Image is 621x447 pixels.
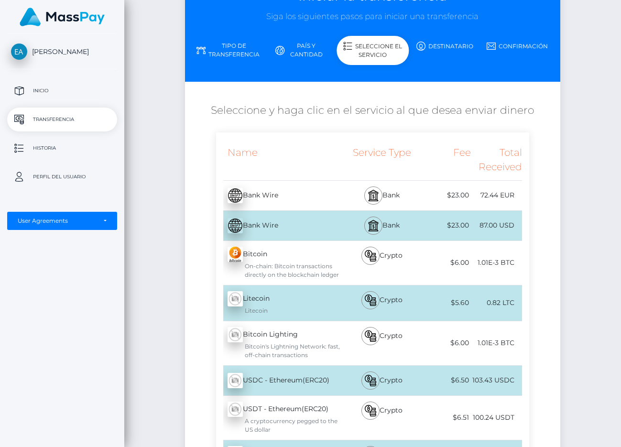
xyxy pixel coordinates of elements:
[216,396,344,440] div: USDT - Ethereum(ERC20)
[471,215,522,236] div: 87.00 USD
[420,140,471,180] div: Fee
[471,332,522,354] div: 1.01E-3 BTC
[192,11,554,22] h3: Siga los siguientes pasos para iniciar una transferencia
[7,136,117,160] a: Historia
[18,217,96,225] div: User Agreements
[228,402,243,417] img: wMhJQYtZFAryAAAAABJRU5ErkJggg==
[365,405,376,416] img: bitcoin.svg
[365,375,376,386] img: bitcoin.svg
[7,47,117,56] span: [PERSON_NAME]
[228,373,243,388] img: wMhJQYtZFAryAAAAABJRU5ErkJggg==
[216,321,344,365] div: Bitcoin Lighting
[365,330,376,342] img: bitcoin.svg
[11,112,113,127] p: Transferencia
[228,247,243,262] img: zxlM9hkiQ1iKKYMjuOruv9zc3NfAFPM+lQmnX+Hwj+0b3s+QqDAAAAAElFTkSuQmCC
[481,38,553,55] a: Confirmación
[7,108,117,131] a: Transferencia
[216,182,344,209] div: Bank Wire
[344,321,420,365] div: Crypto
[228,291,243,306] img: wMhJQYtZFAryAAAAABJRU5ErkJggg==
[216,140,344,180] div: Name
[471,252,522,273] div: 1.01E-3 BTC
[344,140,420,180] div: Service Type
[420,370,471,391] div: $6.50
[228,218,243,233] img: E16AAAAAElFTkSuQmCC
[368,220,379,231] img: bank.svg
[420,407,471,428] div: $6.51
[409,38,481,55] a: Destinatario
[11,170,113,184] p: Perfil del usuario
[192,103,554,118] h5: Seleccione y haga clic en el servicio al que desea enviar dinero
[20,8,105,26] img: MassPay
[344,285,420,321] div: Crypto
[344,181,420,210] div: Bank
[216,367,344,394] div: USDC - Ethereum(ERC20)
[420,332,471,354] div: $6.00
[228,417,344,434] div: A cryptocurrency pegged to the US dollar
[7,165,117,189] a: Perfil del usuario
[228,188,243,203] img: E16AAAAAElFTkSuQmCC
[216,285,344,321] div: Litecoin
[228,306,344,315] div: Litecoin
[420,215,471,236] div: $23.00
[471,292,522,314] div: 0.82 LTC
[471,185,522,206] div: 72.44 EUR
[471,370,522,391] div: 103.43 USDC
[11,141,113,155] p: Historia
[365,294,376,306] img: bitcoin.svg
[420,252,471,273] div: $6.00
[216,241,344,285] div: Bitcoin
[7,212,117,230] button: User Agreements
[228,327,243,342] img: wMhJQYtZFAryAAAAABJRU5ErkJggg==
[344,211,420,240] div: Bank
[344,396,420,440] div: Crypto
[368,190,379,201] img: bank.svg
[228,342,344,360] div: Bitcoin's Lightning Network: fast, off-chain transactions
[264,38,337,63] a: País y cantidad
[337,36,409,65] div: Seleccione el servicio
[192,38,264,63] a: Tipo de transferencia
[7,79,117,103] a: Inicio
[420,292,471,314] div: $5.60
[216,212,344,239] div: Bank Wire
[344,366,420,395] div: Crypto
[471,140,522,180] div: Total Received
[420,185,471,206] div: $23.00
[344,241,420,285] div: Crypto
[11,84,113,98] p: Inicio
[471,407,522,428] div: 100.24 USDT
[228,262,344,279] div: On-chain: Bitcoin transactions directly on the blockchain ledger
[365,250,376,262] img: bitcoin.svg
